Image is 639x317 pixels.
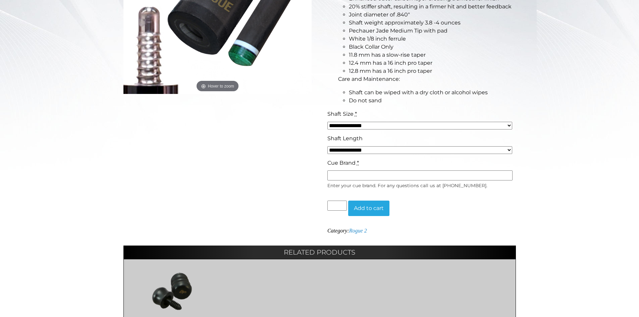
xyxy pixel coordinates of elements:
abbr: required [355,111,357,117]
span: Shaft can be wiped with a dry cloth or alcohol wipes [349,89,488,96]
span: Joint diameter of .840″ [349,11,410,18]
div: Enter your cue brand. For any questions call us at [PHONE_NUMBER]. [327,180,513,189]
input: Product quantity [327,201,347,211]
span: Category: [327,228,367,233]
span: White 1/8 inch ferrule [349,36,406,42]
span: 12.4 mm has a 16 inch pro taper [349,60,432,66]
span: 12.8 mm has a 16 inch pro taper [349,68,432,74]
span: 20% stiffer shaft, resulting in a firmer hit and better feedback [349,3,512,10]
span: Cue Brand [327,160,356,166]
span: Shaft weight approximately 3.8 -4 ounces [349,19,461,26]
span: Shaft Length [327,135,363,142]
h2: Related products [123,246,516,259]
abbr: required [357,160,359,166]
span: Black Collar Only [349,44,393,50]
span: Pechauer Jade Medium Tip with pad [349,28,447,34]
span: Care and Maintenance: [338,76,400,82]
img: Joint Protector - Butt & Shaft Set WJPSET [130,271,214,311]
span: Do not sand [349,97,382,104]
a: Rogue 2 [349,228,367,233]
button: Add to cart [348,201,389,216]
span: 11.8 mm has a slow-rise taper [349,52,426,58]
span: Shaft Size [327,111,354,117]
